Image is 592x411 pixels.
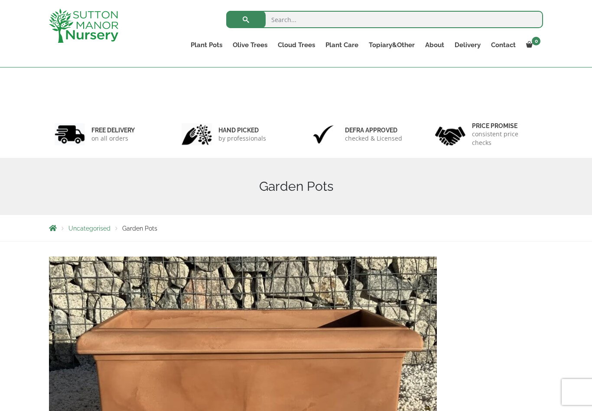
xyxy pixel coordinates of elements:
[49,345,437,353] a: Garden Pots
[420,39,449,51] a: About
[532,37,540,45] span: 0
[320,39,364,51] a: Plant Care
[486,39,521,51] a: Contact
[308,123,338,145] img: 3.jpg
[364,39,420,51] a: Topiary&Other
[68,225,111,232] a: Uncategorised
[226,11,543,28] input: Search...
[185,39,228,51] a: Plant Pots
[91,134,135,143] p: on all orders
[49,179,543,194] h1: Garden Pots
[345,134,402,143] p: checked & Licensed
[49,9,118,43] img: logo
[91,126,135,134] h6: FREE DELIVERY
[228,39,273,51] a: Olive Trees
[435,121,465,148] img: 4.jpg
[218,126,266,134] h6: hand picked
[472,122,538,130] h6: Price promise
[122,225,157,232] span: Garden Pots
[521,39,543,51] a: 0
[472,130,538,147] p: consistent price checks
[49,225,543,231] nav: Breadcrumbs
[273,39,320,51] a: Cloud Trees
[218,134,266,143] p: by professionals
[182,123,212,145] img: 2.jpg
[55,123,85,145] img: 1.jpg
[345,126,402,134] h6: Defra approved
[449,39,486,51] a: Delivery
